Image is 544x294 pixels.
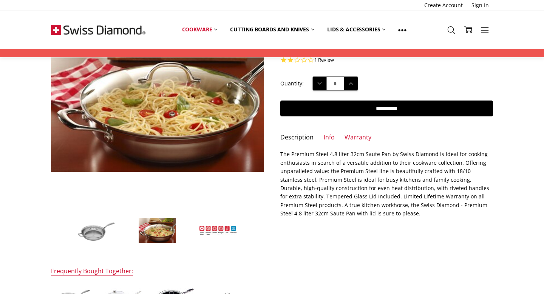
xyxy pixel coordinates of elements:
[199,226,237,235] img: Premium Steel Induction 32cm X 6.5cm 4.8L Saute Pan With Lid
[138,218,176,243] img: Premium Steel Induction 32cm X 6.5cm 4.8L Saute Pan With Lid
[280,150,493,218] p: The Premium Steel 4.8 liter 32cm Saute Pan by Swiss Diamond is ideal for cooking enthusiasts in s...
[392,21,413,38] a: Show All
[224,21,321,38] a: Cutting boards and knives
[280,133,314,142] a: Description
[314,57,334,63] a: 1 reviews
[51,267,133,276] div: Frequently Bought Together:
[321,21,392,38] a: Lids & Accessories
[77,218,115,243] img: Premium Steel Induction 32cm X 6.5cm 4.8L Saute Pan With Lid
[280,79,304,88] label: Quantity:
[324,133,335,142] a: Info
[176,21,224,38] a: Cookware
[51,11,145,49] img: Free Shipping On Every Order
[345,133,371,142] a: Warranty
